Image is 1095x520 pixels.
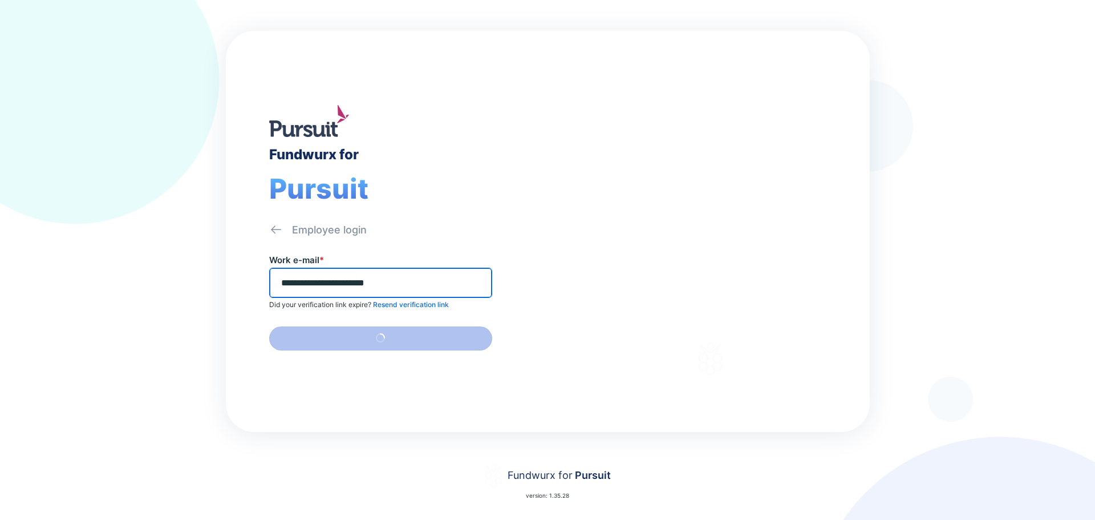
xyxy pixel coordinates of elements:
[269,146,359,163] div: Fundwurx for
[613,182,702,193] div: Welcome to
[613,197,744,225] div: Fundwurx
[508,467,611,483] div: Fundwurx for
[573,469,611,481] span: Pursuit
[269,300,449,309] p: Did your verification link expire?
[292,223,367,237] div: Employee login
[269,172,368,205] span: Pursuit
[373,300,449,309] span: Resend verification link
[269,105,349,137] img: logo.jpg
[269,255,324,265] label: Work e-mail
[526,491,569,500] p: version: 1.35.28
[613,248,808,280] div: Thank you for choosing Fundwurx as your partner in driving positive social impact!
